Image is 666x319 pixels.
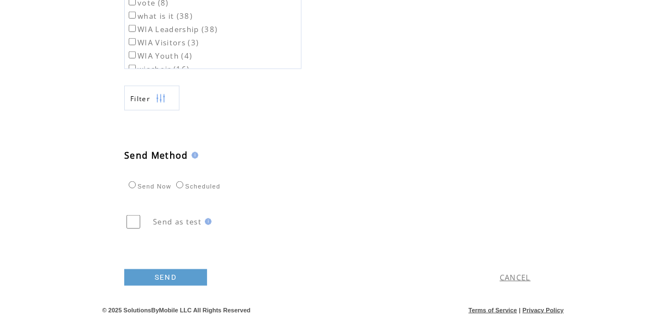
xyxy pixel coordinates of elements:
input: Scheduled [176,181,183,189]
a: Terms of Service [469,307,517,313]
a: Privacy Policy [522,307,564,313]
input: Send Now [129,181,136,189]
label: wiachoir (16) [126,64,189,74]
input: what is it (38) [129,12,136,19]
label: Send Now [126,183,171,190]
input: WIA Youth (4) [129,51,136,59]
span: Show filters [130,94,150,103]
a: SEND [124,269,207,286]
img: help.gif [202,218,212,225]
a: CANCEL [500,273,531,283]
span: © 2025 SolutionsByMobile LLC All Rights Reserved [102,307,251,313]
img: filters.png [156,86,166,111]
label: WIA Leadership (38) [126,24,218,34]
span: Send as test [153,217,202,227]
span: Send Method [124,149,188,161]
input: wiachoir (16) [129,65,136,72]
img: help.gif [188,152,198,159]
span: | [519,307,521,313]
label: WIA Visitors (3) [126,38,199,48]
a: Filter [124,86,179,111]
input: WIA Leadership (38) [129,25,136,32]
label: Scheduled [173,183,220,190]
input: WIA Visitors (3) [129,38,136,45]
label: what is it (38) [126,11,193,21]
label: WIA Youth (4) [126,51,192,61]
